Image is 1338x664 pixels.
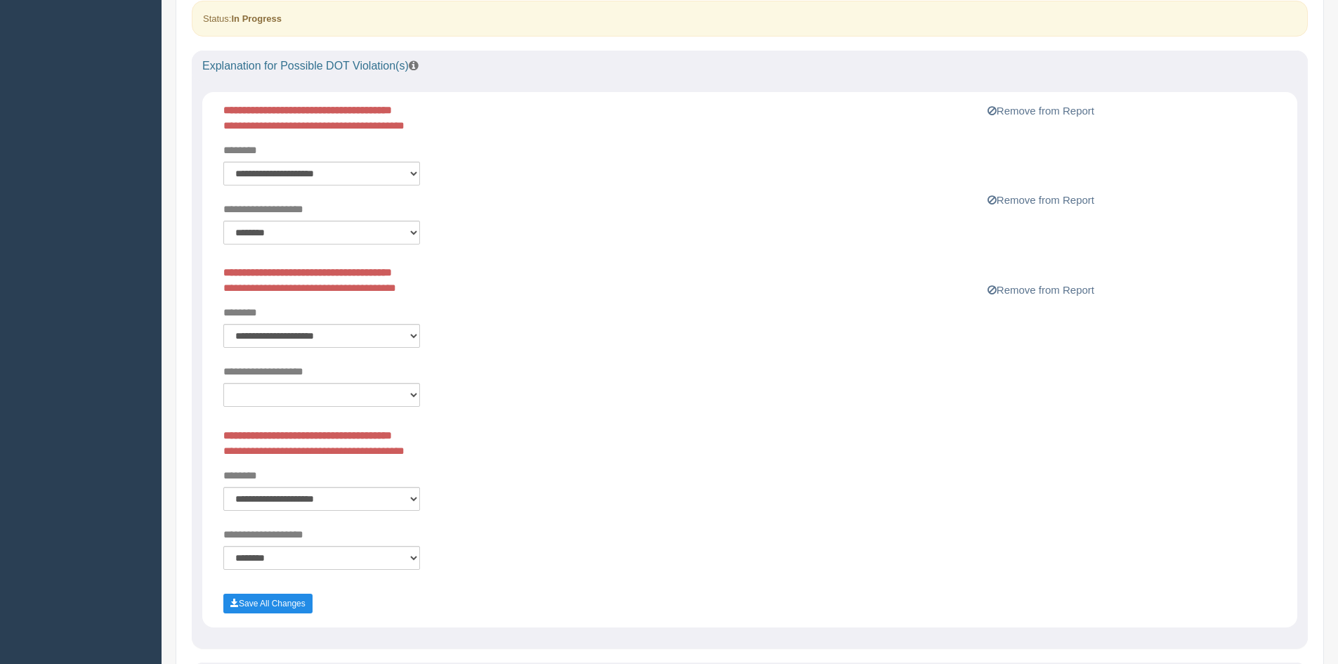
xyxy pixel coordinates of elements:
button: Save [223,594,313,613]
strong: In Progress [231,13,282,24]
div: Status: [192,1,1308,37]
button: Remove from Report [983,192,1098,209]
div: Explanation for Possible DOT Violation(s) [192,51,1308,82]
button: Remove from Report [983,103,1098,119]
button: Remove from Report [983,282,1098,299]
